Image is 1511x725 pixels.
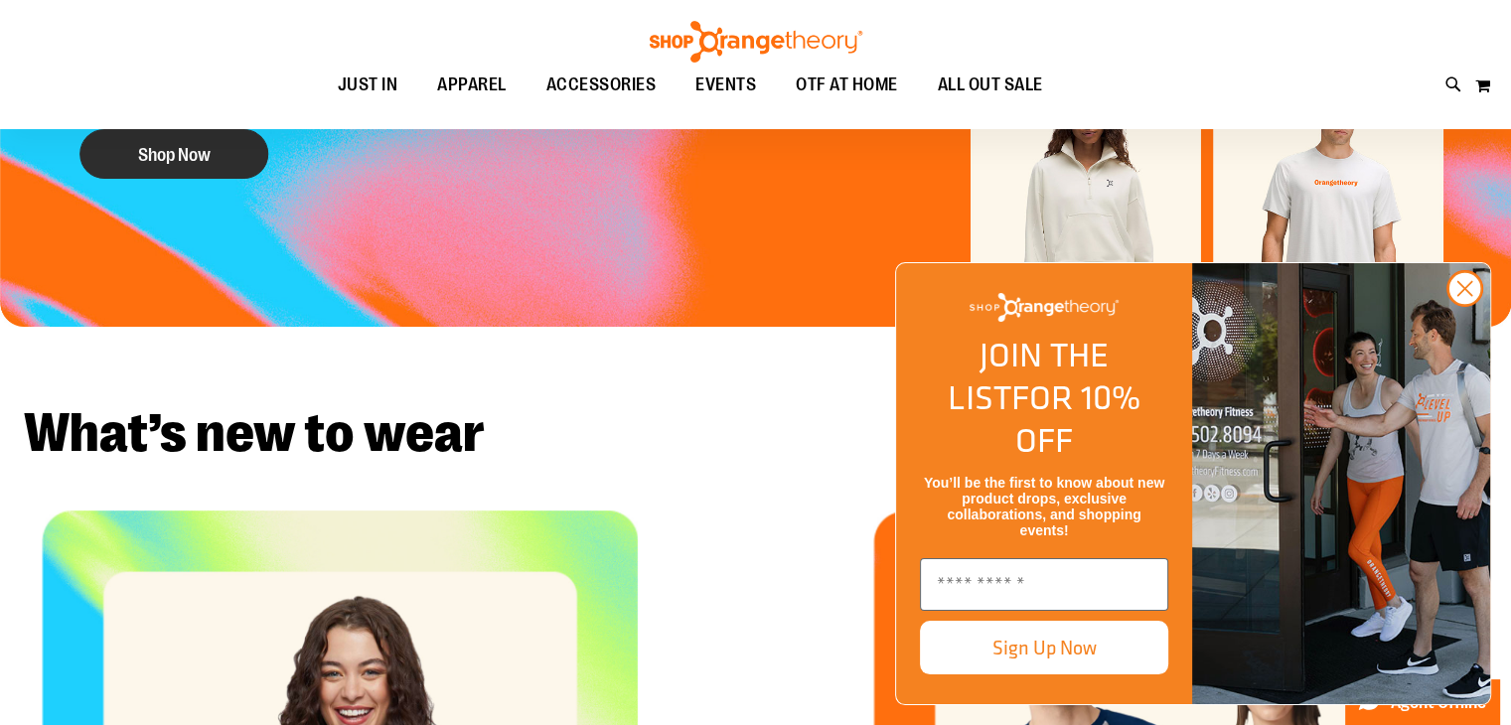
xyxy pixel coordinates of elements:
input: Enter email [920,558,1168,611]
span: EVENTS [695,63,756,107]
span: FOR 10% OFF [1011,372,1140,465]
button: Close dialog [1446,270,1483,307]
div: FLYOUT Form [875,242,1511,725]
span: JUST IN [338,63,398,107]
span: You’ll be the first to know about new product drops, exclusive collaborations, and shopping events! [924,475,1164,538]
span: ACCESSORIES [546,63,657,107]
h2: What’s new to wear [24,406,1487,461]
img: Shop Orangtheory [1192,263,1490,704]
span: ALL OUT SALE [938,63,1043,107]
span: OTF AT HOME [796,63,898,107]
button: Sign Up Now [920,621,1168,674]
button: Shop Now [79,129,268,179]
span: APPAREL [437,63,507,107]
img: Shop Orangetheory [970,293,1119,322]
img: Shop Orangetheory [647,21,865,63]
span: JOIN THE LIST [948,330,1109,422]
